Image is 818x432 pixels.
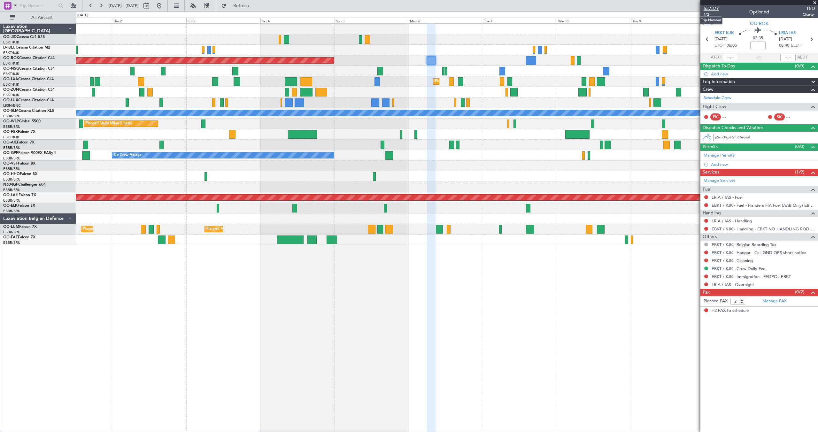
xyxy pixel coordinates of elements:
a: OO-HHOFalcon 8X [3,172,37,176]
span: Dispatch Checks and Weather [703,124,763,132]
span: (0/0) [795,63,804,69]
a: EBKT/KJK [3,135,19,140]
a: OO-LUXCessna Citation CJ4 [3,98,54,102]
div: Planned Maint Milan (Linate) [86,119,132,128]
span: (1/9) [795,169,804,175]
span: D-IBLU [3,46,16,50]
span: [DATE] [779,36,792,42]
span: OO-GPE [3,151,18,155]
a: OO-LUMFalcon 7X [3,225,37,229]
a: EBBR/BRU [3,145,20,150]
div: Planned Maint [GEOGRAPHIC_DATA] ([GEOGRAPHIC_DATA] National) [83,224,198,234]
a: Manage Permits [704,152,735,159]
span: OO-ROK [3,56,19,60]
a: EBKT / KJK - Immigration - FEDPOL EBKT [712,274,791,279]
span: OO-SLM [3,109,19,113]
a: LRIA / IAS - Handling [712,218,752,224]
a: EBBR/BRU [3,114,20,119]
a: OO-WLPGlobal 5500 [3,120,41,123]
a: OO-SLMCessna Citation XLS [3,109,54,113]
span: LRIA IAS [779,30,796,36]
span: OO-LAH [3,193,19,197]
a: N604GFChallenger 604 [3,183,46,187]
span: OO-LUM [3,225,19,229]
div: Tue 7 [483,18,557,23]
a: OO-ELKFalcon 8X [3,204,35,208]
div: Planned Maint Kortrijk-[GEOGRAPHIC_DATA] [435,77,509,86]
a: OO-AIEFalcon 7X [3,141,35,144]
span: 537377 [704,5,719,12]
a: EBKT / KJK - Fuel - Flanders FIA Fuel (AAB Only) EBKT / KJK [712,203,815,208]
div: [DATE] [77,13,88,18]
a: LRIA / IAS - Fuel [712,195,743,200]
span: OO-VSF [3,162,18,166]
a: Schedule Crew [704,95,731,101]
div: Sun 5 [335,18,409,23]
a: OO-GPEFalcon 900EX EASy II [3,151,56,155]
span: [DATE] - [DATE] [109,3,139,9]
span: ELDT [791,42,801,49]
span: Crew [703,86,714,93]
div: SIC [774,113,785,120]
a: OO-ZUNCessna Citation CJ4 [3,88,55,92]
span: TBD [803,5,815,12]
span: Refresh [228,4,255,8]
a: EBBR/BRU [3,124,20,129]
input: Trip Number [19,1,56,11]
span: OO-LXA [3,77,18,81]
a: EBKT/KJK [3,82,19,87]
a: EBBR/BRU [3,156,20,161]
div: Wed 8 [557,18,631,23]
a: EBKT/KJK [3,50,19,55]
div: (No Dispatch Checks) [715,135,818,142]
span: OO-WLP [3,120,19,123]
a: LFSN/ENC [3,103,21,108]
a: EBBR/BRU [3,166,20,171]
span: All Aircraft [17,15,67,20]
a: EBBR/BRU [3,188,20,192]
a: OO-LXACessna Citation CJ4 [3,77,54,81]
span: Leg Information [703,78,735,86]
span: OO-FSX [3,130,18,134]
a: EBBR/BRU [3,240,20,245]
a: OO-FAEFalcon 7X [3,235,35,239]
span: [DATE] [714,36,728,42]
span: N604GF [3,183,18,187]
div: Thu 9 [631,18,705,23]
div: Trip Number [700,16,722,24]
span: 02:35 [753,35,763,42]
span: Services [703,169,719,176]
div: Add new [711,71,815,77]
a: OO-JIDCessna CJ1 525 [3,35,45,39]
span: OO-ZUN [3,88,19,92]
div: Planned Maint [GEOGRAPHIC_DATA] ([GEOGRAPHIC_DATA] National) [206,224,322,234]
a: EBKT / KJK - Hangar - Call GND OPS short notice [712,250,806,255]
a: OO-ROKCessna Citation CJ4 [3,56,55,60]
a: EBKT/KJK [3,72,19,76]
span: Charter [803,12,815,17]
span: Pax [703,289,710,296]
a: EBBR/BRU [3,209,20,213]
label: Planned PAX [704,298,728,305]
button: All Aircraft [7,12,69,23]
span: OO-LUX [3,98,18,102]
span: (0/2) [795,289,804,295]
div: Add new [711,162,815,167]
span: Permits [703,143,718,151]
span: OO-NSG [3,67,19,71]
span: 08:40 [779,42,789,49]
span: Others [703,233,717,241]
a: EBBR/BRU [3,198,20,203]
span: (0/0) [795,143,804,150]
div: No Crew Malaga [114,150,142,160]
a: OO-VSFFalcon 8X [3,162,35,166]
a: OO-LAHFalcon 7X [3,193,36,197]
span: Handling [703,210,721,217]
a: EBBR/BRU [3,230,20,235]
a: D-IBLUCessna Citation M2 [3,46,50,50]
span: Fuel [703,186,711,193]
a: Manage Services [704,178,736,184]
span: 06:05 [727,42,737,49]
span: OO-ROK [750,20,768,27]
a: EBKT/KJK [3,61,19,66]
